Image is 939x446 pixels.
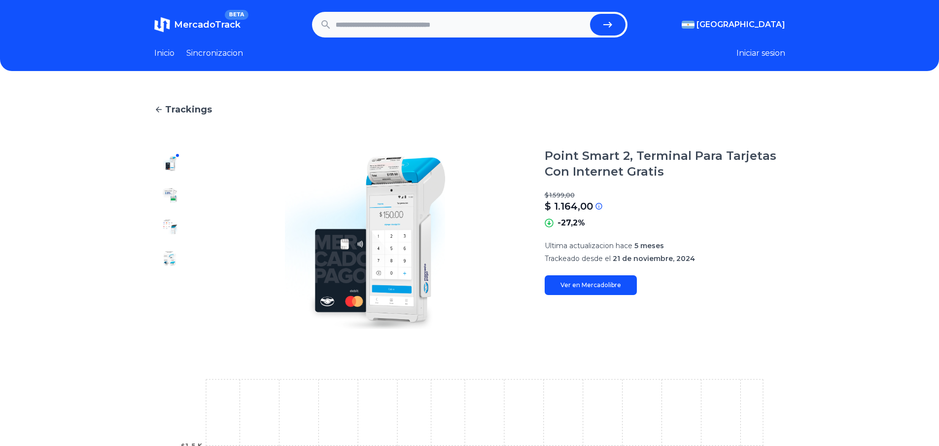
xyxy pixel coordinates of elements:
[162,314,178,330] img: Point Smart 2, Terminal Para Tarjetas Con Internet Gratis
[634,241,664,250] span: 5 meses
[682,21,695,29] img: Argentina
[162,251,178,266] img: Point Smart 2, Terminal Para Tarjetas Con Internet Gratis
[545,254,611,263] span: Trackeado desde el
[682,19,785,31] button: [GEOGRAPHIC_DATA]
[545,241,632,250] span: Ultima actualizacion hace
[154,17,241,33] a: MercadoTrackBETA
[162,156,178,172] img: Point Smart 2, Terminal Para Tarjetas Con Internet Gratis
[162,219,178,235] img: Point Smart 2, Terminal Para Tarjetas Con Internet Gratis
[225,10,248,20] span: BETA
[162,187,178,203] img: Point Smart 2, Terminal Para Tarjetas Con Internet Gratis
[206,148,525,337] img: Point Smart 2, Terminal Para Tarjetas Con Internet Gratis
[154,47,174,59] a: Inicio
[696,19,785,31] span: [GEOGRAPHIC_DATA]
[545,275,637,295] a: Ver en Mercadolibre
[162,282,178,298] img: Point Smart 2, Terminal Para Tarjetas Con Internet Gratis
[154,103,785,116] a: Trackings
[154,17,170,33] img: MercadoTrack
[613,254,695,263] span: 21 de noviembre, 2024
[545,148,785,180] h1: Point Smart 2, Terminal Para Tarjetas Con Internet Gratis
[545,191,785,199] p: $ 1.599,00
[557,217,585,229] p: -27,2%
[186,47,243,59] a: Sincronizacion
[736,47,785,59] button: Iniciar sesion
[545,199,593,213] p: $ 1.164,00
[165,103,212,116] span: Trackings
[174,19,241,30] span: MercadoTrack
